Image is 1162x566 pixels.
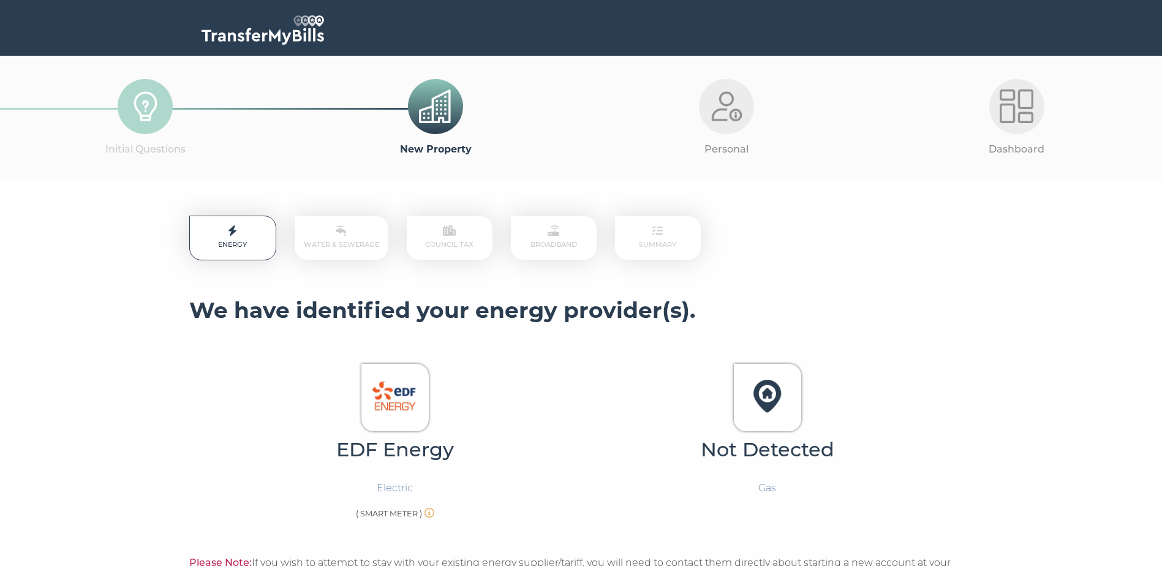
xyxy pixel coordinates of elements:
[615,216,701,260] p: Summary
[189,297,973,324] h3: We have identified your energy provider(s).
[377,480,413,496] p: Electric
[211,437,579,462] h4: EDF Energy
[872,141,1162,157] p: Dashboard
[758,480,776,496] p: Gas
[356,509,422,518] span: ( SMART METER )
[511,216,597,260] p: Broadband
[129,89,162,123] img: Initial-Questions-Icon.png
[295,216,388,260] p: Water & Sewerage
[581,141,872,157] p: Personal
[583,437,952,462] h4: Not Detected
[709,89,743,123] img: Personal-Light.png
[1000,89,1033,123] img: Dashboard-Light.png
[290,141,581,157] p: New Property
[419,89,453,123] img: Previous-Property.png
[202,15,324,45] img: TransferMyBills.com - Helping ease the stress of moving
[407,216,492,260] p: Council Tax
[189,216,276,260] p: Energy
[741,370,793,422] img: TMB Logo
[369,370,421,422] img: EDF Energy Logo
